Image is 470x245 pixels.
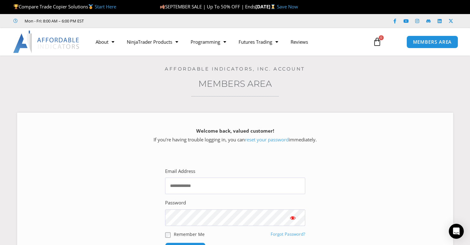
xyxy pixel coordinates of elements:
span: MEMBERS AREA [413,40,452,44]
img: 🍂 [160,4,165,9]
div: Open Intercom Messenger [449,224,464,239]
a: Forgot Password? [271,231,305,237]
a: 0 [363,33,391,51]
a: Affordable Indicators, Inc. Account [165,66,305,72]
label: Password [165,198,186,207]
a: Futures Trading [232,35,284,49]
a: Reviews [284,35,314,49]
span: Mon - Fri: 8:00 AM – 6:00 PM EST [23,17,84,25]
a: Members Area [198,78,272,89]
label: Remember Me [174,231,205,238]
span: Compare Trade Copier Solutions [13,3,116,10]
strong: Welcome back, valued customer! [196,128,274,134]
img: LogoAI | Affordable Indicators – NinjaTrader [13,31,80,53]
label: Email Address [165,167,195,176]
span: SEPTEMBER SALE | Up To 50% OFF | Ends [160,3,255,10]
a: reset your password [245,136,289,143]
strong: [DATE] [255,3,277,10]
p: If you’re having trouble logging in, you can immediately. [28,127,442,144]
img: 🥇 [88,4,93,9]
a: About [89,35,121,49]
iframe: Customer reviews powered by Trustpilot [93,18,186,24]
a: NinjaTrader Products [121,35,184,49]
span: 0 [379,35,384,40]
a: Save Now [277,3,298,10]
img: ⌛ [271,4,275,9]
a: Start Here [95,3,116,10]
a: Programming [184,35,232,49]
img: 🏆 [14,4,18,9]
nav: Menu [89,35,367,49]
button: Show password [280,209,305,226]
a: MEMBERS AREA [406,36,458,48]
